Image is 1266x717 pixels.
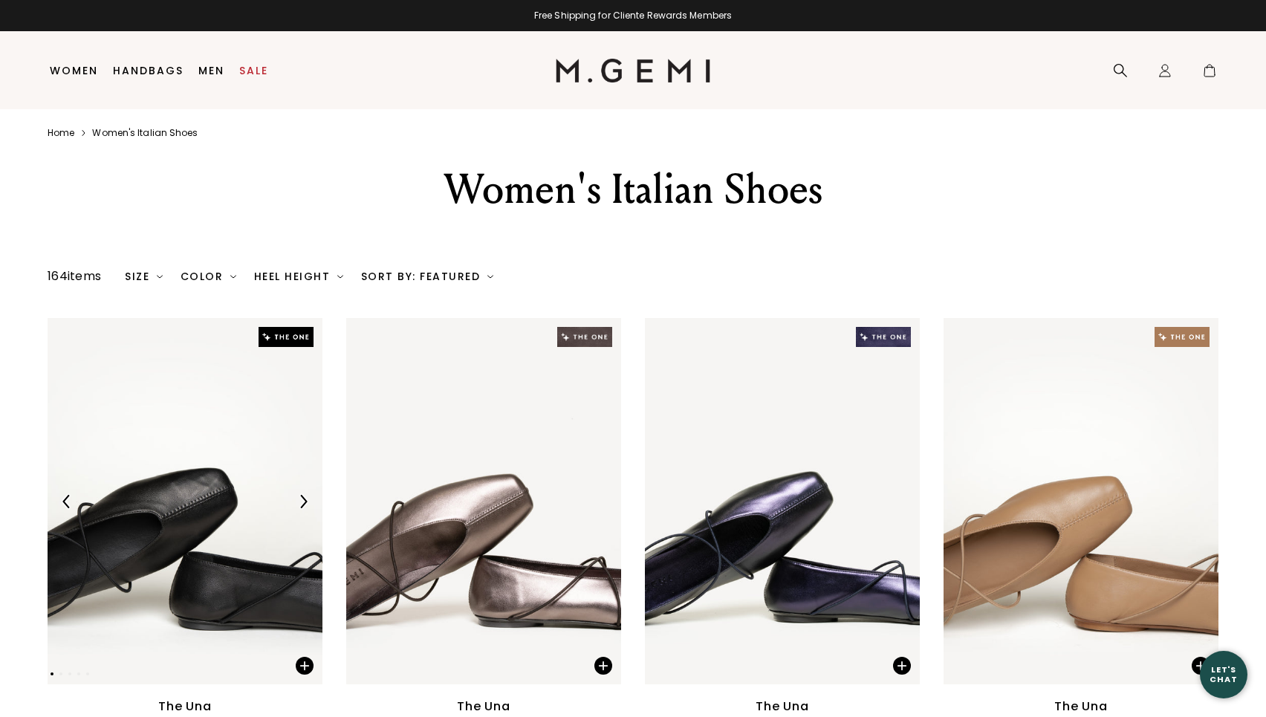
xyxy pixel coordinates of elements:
div: The Una [158,698,212,716]
a: Men [198,65,224,77]
div: The Una [1054,698,1108,716]
div: Women's Italian Shoes [375,163,891,216]
div: The Una [457,698,510,716]
img: chevron-down.svg [487,273,493,279]
img: Previous Arrow [60,495,74,508]
div: 164 items [48,267,101,285]
div: Size [125,270,163,282]
a: Women [50,65,98,77]
img: The Una [48,318,322,684]
img: Next Arrow [296,495,310,508]
img: The One tag [259,327,314,347]
img: chevron-down.svg [230,273,236,279]
img: The One tag [1155,327,1210,347]
div: Color [181,270,236,282]
a: Women's italian shoes [92,127,198,139]
img: M.Gemi [556,59,711,82]
a: Sale [239,65,268,77]
img: chevron-down.svg [337,273,343,279]
div: Let's Chat [1200,665,1247,684]
img: The Una [944,318,1218,684]
img: chevron-down.svg [157,273,163,279]
img: The Una [346,318,621,684]
a: Handbags [113,65,184,77]
div: Heel Height [254,270,343,282]
div: The Una [756,698,809,716]
img: The Una [645,318,920,684]
div: Sort By: Featured [361,270,493,282]
a: Home [48,127,74,139]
